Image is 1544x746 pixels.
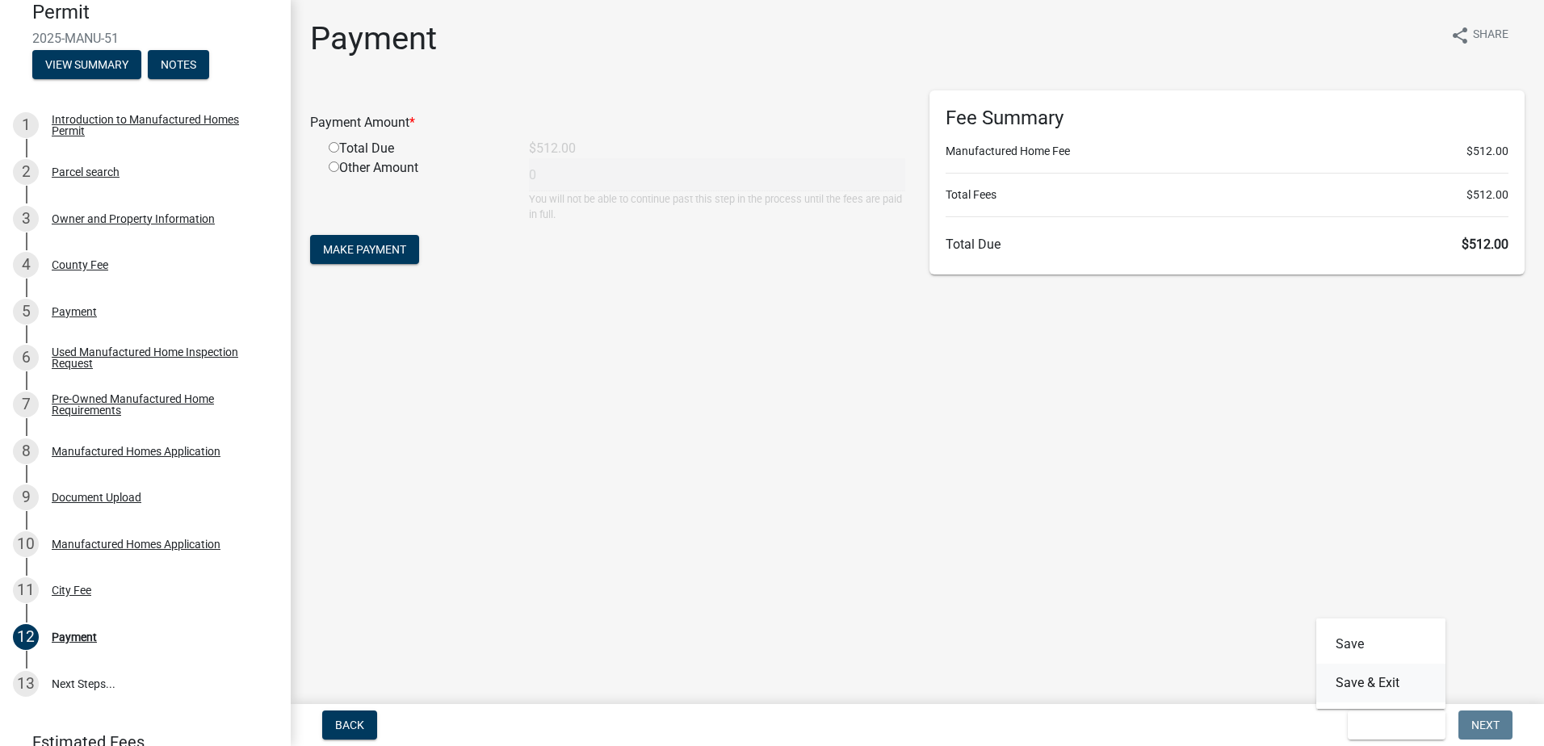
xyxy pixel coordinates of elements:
div: Document Upload [52,492,141,503]
span: Share [1473,26,1508,45]
li: Manufactured Home Fee [946,143,1508,160]
span: Next [1471,719,1500,731]
button: Back [322,710,377,740]
div: 1 [13,112,39,138]
button: View Summary [32,50,141,79]
div: 11 [13,577,39,603]
div: 2 [13,159,39,185]
span: $512.00 [1466,143,1508,160]
span: Back [335,719,364,731]
div: 10 [13,531,39,557]
div: Payment Amount [298,113,917,132]
span: 2025-MANU-51 [32,31,258,46]
div: 4 [13,252,39,278]
h1: Payment [310,19,437,58]
div: Parcel search [52,166,120,178]
div: Manufactured Homes Application [52,446,220,457]
div: City Fee [52,585,91,596]
div: 3 [13,206,39,232]
div: 13 [13,671,39,697]
div: Total Due [317,139,517,158]
button: Save & Exit [1316,664,1445,702]
li: Total Fees [946,186,1508,203]
div: 5 [13,299,39,325]
div: 7 [13,392,39,417]
div: 6 [13,345,39,371]
button: Save [1316,625,1445,664]
div: Payment [52,306,97,317]
button: Save & Exit [1348,710,1445,740]
i: share [1450,26,1470,45]
div: County Fee [52,259,108,270]
span: $512.00 [1466,186,1508,203]
button: Next [1458,710,1513,740]
button: shareShare [1437,19,1521,51]
div: Other Amount [317,158,517,222]
span: Save & Exit [1361,719,1423,731]
div: 8 [13,438,39,464]
div: 9 [13,484,39,510]
div: Introduction to Manufactured Homes Permit [52,114,265,136]
h6: Total Due [946,237,1508,252]
wm-modal-confirm: Notes [148,59,209,72]
span: Make Payment [323,243,406,256]
div: Save & Exit [1316,618,1445,709]
button: Notes [148,50,209,79]
div: 12 [13,624,39,650]
wm-modal-confirm: Summary [32,59,141,72]
button: Make Payment [310,235,419,264]
span: $512.00 [1462,237,1508,252]
div: Owner and Property Information [52,213,215,224]
h6: Fee Summary [946,107,1508,130]
div: Manufactured Homes Application [52,539,220,550]
div: Payment [52,631,97,643]
div: Used Manufactured Home Inspection Request [52,346,265,369]
div: Pre-Owned Manufactured Home Requirements [52,393,265,416]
